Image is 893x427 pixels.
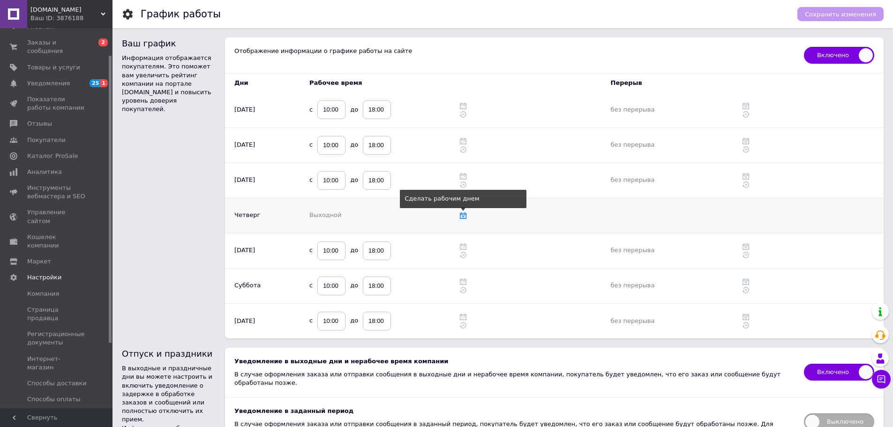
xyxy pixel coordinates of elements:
span: с [309,242,313,259]
th: Дни [225,74,281,92]
span: Компания [27,290,59,298]
span: без перерыва [611,106,655,113]
div: Уведомление в выходные дни и нерабочее время компании [234,357,795,366]
div: Отображение информации о графике работы на сайте [234,47,795,64]
span: 25 [90,79,100,87]
span: до [350,242,358,259]
span: Товары и услуги [27,63,80,72]
span: Включено [804,364,874,381]
span: без перерыва [611,141,655,148]
h2: Отпуск и праздники [122,348,216,360]
span: Покупатели [27,136,66,144]
td: Четверг [225,198,281,233]
span: sell.in.ua [30,6,101,14]
span: Настройки [27,273,61,282]
span: 1 [100,79,108,87]
span: 2 [98,38,108,46]
span: до [350,277,358,294]
p: В выходные и праздничные дни вы можете настроить и включить уведомление о задержке в обработке за... [122,364,216,424]
span: до [350,136,358,153]
span: с [309,312,313,329]
span: с [309,172,313,188]
td: [DATE] [225,233,281,268]
span: Включено [804,47,874,64]
span: без перерыва [611,317,655,324]
span: Способы доставки [27,379,87,388]
td: [DATE] [225,163,281,198]
span: Уведомления [27,79,70,88]
p: Информация отображается покупателям. Это поможет вам увеличить рейтинг компании на портале [DOMAI... [122,54,216,113]
th: Перерыв [601,74,743,92]
div: Ваш ID: 3876188 [30,14,113,22]
td: [DATE] [225,303,281,338]
span: Регистрационные документы [27,330,87,347]
h2: Ваш график [122,37,216,49]
span: Заказы и сообщения [27,38,87,55]
span: Кошелек компании [27,233,87,250]
span: с [309,136,313,153]
button: Чат с покупателем [872,370,891,389]
span: Отзывы [27,120,52,128]
span: Каталог ProSale [27,152,78,160]
span: без перерыва [611,282,655,289]
span: Страница продавца [27,306,87,322]
span: до [350,172,358,188]
th: Рабочее время [300,74,441,92]
span: Управление сайтом [27,208,87,225]
span: Маркет [27,257,51,266]
span: Аналитика [27,168,62,176]
td: Суббота [225,268,281,303]
span: Способы оплаты [27,395,81,404]
td: [DATE] [225,92,281,127]
span: до [350,101,358,118]
span: с [309,277,313,294]
span: до [350,312,358,329]
div: Сделать рабочим днем [405,195,522,203]
span: без перерыва [611,176,655,183]
span: с [309,101,313,118]
span: без перерыва [611,247,655,254]
span: Инструменты вебмастера и SEO [27,184,87,201]
span: Показатели работы компании [27,95,87,112]
span: Интернет-магазин [27,355,87,372]
td: [DATE] [225,127,281,163]
h1: График работы [141,8,221,20]
span: Выходной [309,211,342,218]
div: Уведомление в заданный период [234,407,795,415]
div: В случае оформления заказа или отправки сообщения в выходные дни и нерабочее время компании, поку... [234,370,795,387]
